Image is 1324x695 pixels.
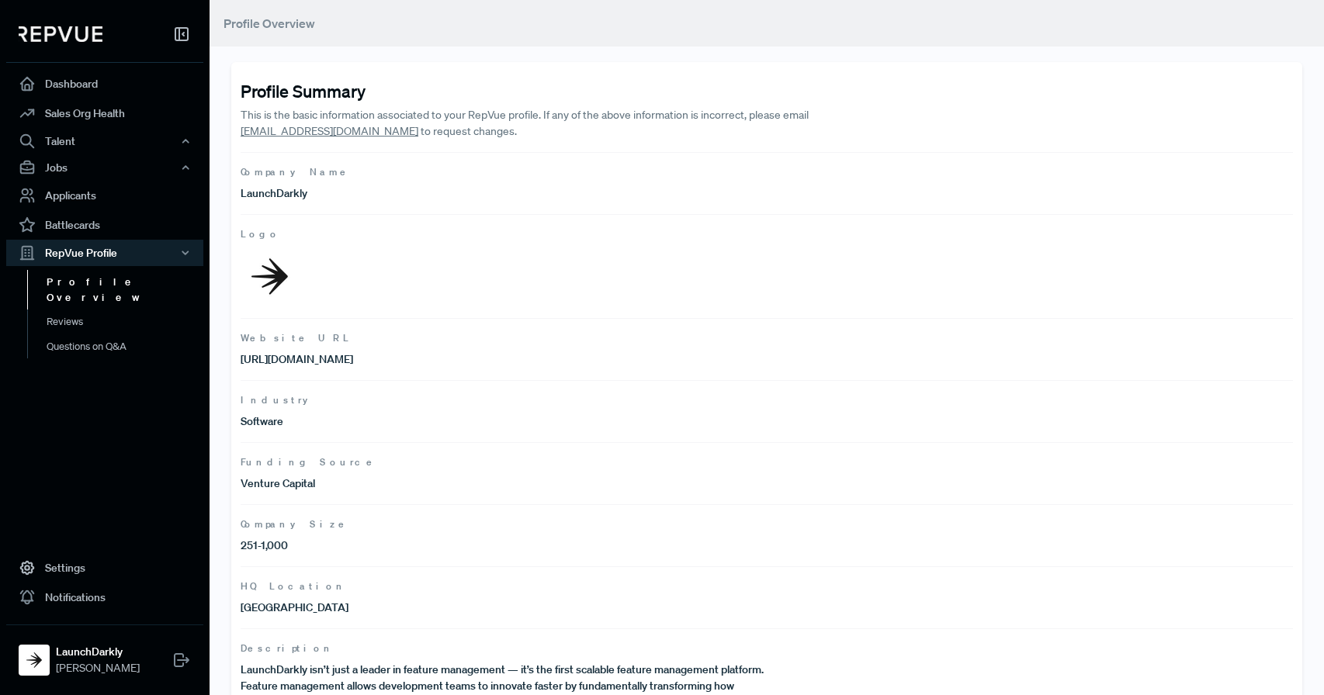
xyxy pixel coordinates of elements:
[241,517,1293,531] span: Company Size
[6,583,203,612] a: Notifications
[241,247,299,306] img: Logo
[27,270,224,309] a: Profile Overview
[6,154,203,181] button: Jobs
[6,181,203,210] a: Applicants
[241,351,767,368] p: [URL][DOMAIN_NAME]
[241,165,1293,179] span: Company Name
[241,393,1293,407] span: Industry
[27,309,224,334] a: Reviews
[27,334,224,359] a: Questions on Q&A
[19,26,102,42] img: RepVue
[22,648,47,673] img: LaunchDarkly
[56,660,140,676] span: [PERSON_NAME]
[6,553,203,583] a: Settings
[241,641,1293,655] span: Description
[56,644,140,660] strong: LaunchDarkly
[241,579,1293,593] span: HQ Location
[241,107,872,140] p: This is the basic information associated to your RepVue profile. If any of the above information ...
[241,227,1293,241] span: Logo
[6,624,203,683] a: LaunchDarklyLaunchDarkly[PERSON_NAME]
[241,538,767,554] p: 251-1,000
[224,16,315,31] span: Profile Overview
[241,185,767,202] p: LaunchDarkly
[241,600,767,616] p: [GEOGRAPHIC_DATA]
[241,475,767,492] p: Venture Capital
[241,331,1293,345] span: Website URL
[241,81,1293,101] h4: Profile Summary
[6,99,203,128] a: Sales Org Health
[241,124,418,138] a: [EMAIL_ADDRESS][DOMAIN_NAME]
[241,413,767,430] p: Software
[241,455,1293,469] span: Funding Source
[6,210,203,240] a: Battlecards
[6,240,203,266] button: RepVue Profile
[6,69,203,99] a: Dashboard
[6,128,203,154] button: Talent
